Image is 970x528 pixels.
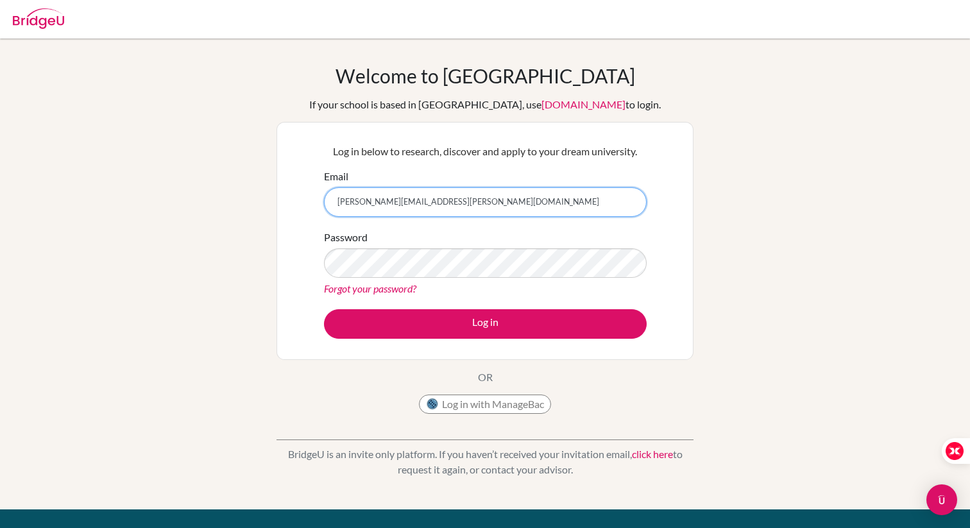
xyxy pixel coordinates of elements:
label: Email [324,169,348,184]
button: Log in [324,309,647,339]
p: BridgeU is an invite only platform. If you haven’t received your invitation email, to request it ... [277,447,693,477]
a: [DOMAIN_NAME] [541,98,625,110]
div: Open Intercom Messenger [926,484,957,515]
p: Log in below to research, discover and apply to your dream university. [324,144,647,159]
label: Password [324,230,368,245]
img: Bridge-U [13,8,64,29]
div: If your school is based in [GEOGRAPHIC_DATA], use to login. [309,97,661,112]
h1: Welcome to [GEOGRAPHIC_DATA] [336,64,635,87]
a: Forgot your password? [324,282,416,294]
p: OR [478,370,493,385]
a: click here [632,448,673,460]
button: Log in with ManageBac [419,395,551,414]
